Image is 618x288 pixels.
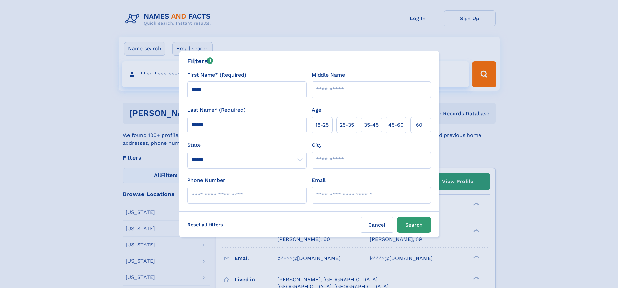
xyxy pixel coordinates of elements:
label: Phone Number [187,176,225,184]
span: 25‑35 [340,121,354,129]
label: Email [312,176,326,184]
label: Age [312,106,321,114]
label: Reset all filters [183,217,227,232]
span: 60+ [416,121,426,129]
span: 35‑45 [364,121,379,129]
span: 45‑60 [388,121,404,129]
label: State [187,141,307,149]
label: First Name* (Required) [187,71,246,79]
label: Cancel [360,217,394,233]
label: City [312,141,321,149]
label: Last Name* (Required) [187,106,246,114]
div: Filters [187,56,213,66]
button: Search [397,217,431,233]
label: Middle Name [312,71,345,79]
span: 18‑25 [315,121,329,129]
